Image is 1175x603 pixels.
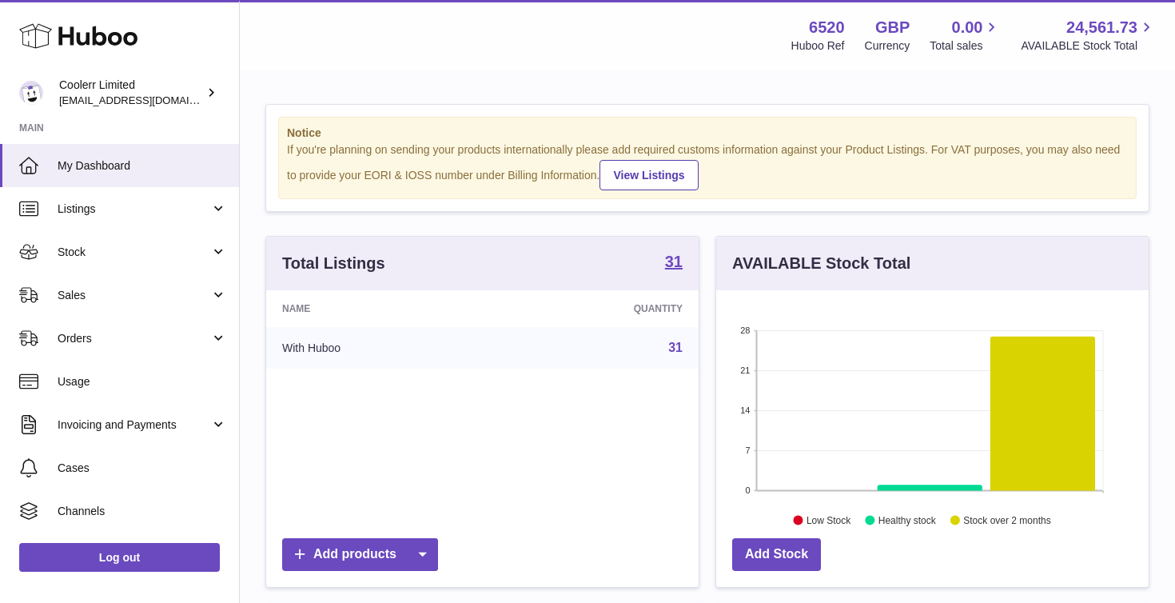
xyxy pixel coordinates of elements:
[952,17,983,38] span: 0.00
[740,365,750,375] text: 21
[19,543,220,572] a: Log out
[665,254,683,270] strong: 31
[494,290,699,327] th: Quantity
[665,254,683,273] a: 31
[58,331,210,346] span: Orders
[791,38,845,54] div: Huboo Ref
[58,461,227,476] span: Cases
[287,126,1128,141] strong: Notice
[19,81,43,105] img: alasdair.heath@coolerr.co
[732,538,821,571] a: Add Stock
[745,485,750,495] text: 0
[668,341,683,354] a: 31
[865,38,910,54] div: Currency
[282,538,438,571] a: Add products
[59,78,203,108] div: Coolerr Limited
[58,202,210,217] span: Listings
[266,327,494,369] td: With Huboo
[745,445,750,455] text: 7
[740,405,750,415] text: 14
[732,253,910,274] h3: AVAILABLE Stock Total
[58,158,227,174] span: My Dashboard
[282,253,385,274] h3: Total Listings
[930,17,1001,54] a: 0.00 Total sales
[963,514,1050,525] text: Stock over 2 months
[287,142,1128,190] div: If you're planning on sending your products internationally please add required customs informati...
[58,504,227,519] span: Channels
[1021,38,1156,54] span: AVAILABLE Stock Total
[599,160,698,190] a: View Listings
[1066,17,1137,38] span: 24,561.73
[266,290,494,327] th: Name
[878,514,937,525] text: Healthy stock
[58,245,210,260] span: Stock
[59,94,235,106] span: [EMAIL_ADDRESS][DOMAIN_NAME]
[740,325,750,335] text: 28
[930,38,1001,54] span: Total sales
[1021,17,1156,54] a: 24,561.73 AVAILABLE Stock Total
[58,417,210,433] span: Invoicing and Payments
[807,514,851,525] text: Low Stock
[58,374,227,389] span: Usage
[58,288,210,303] span: Sales
[809,17,845,38] strong: 6520
[875,17,910,38] strong: GBP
